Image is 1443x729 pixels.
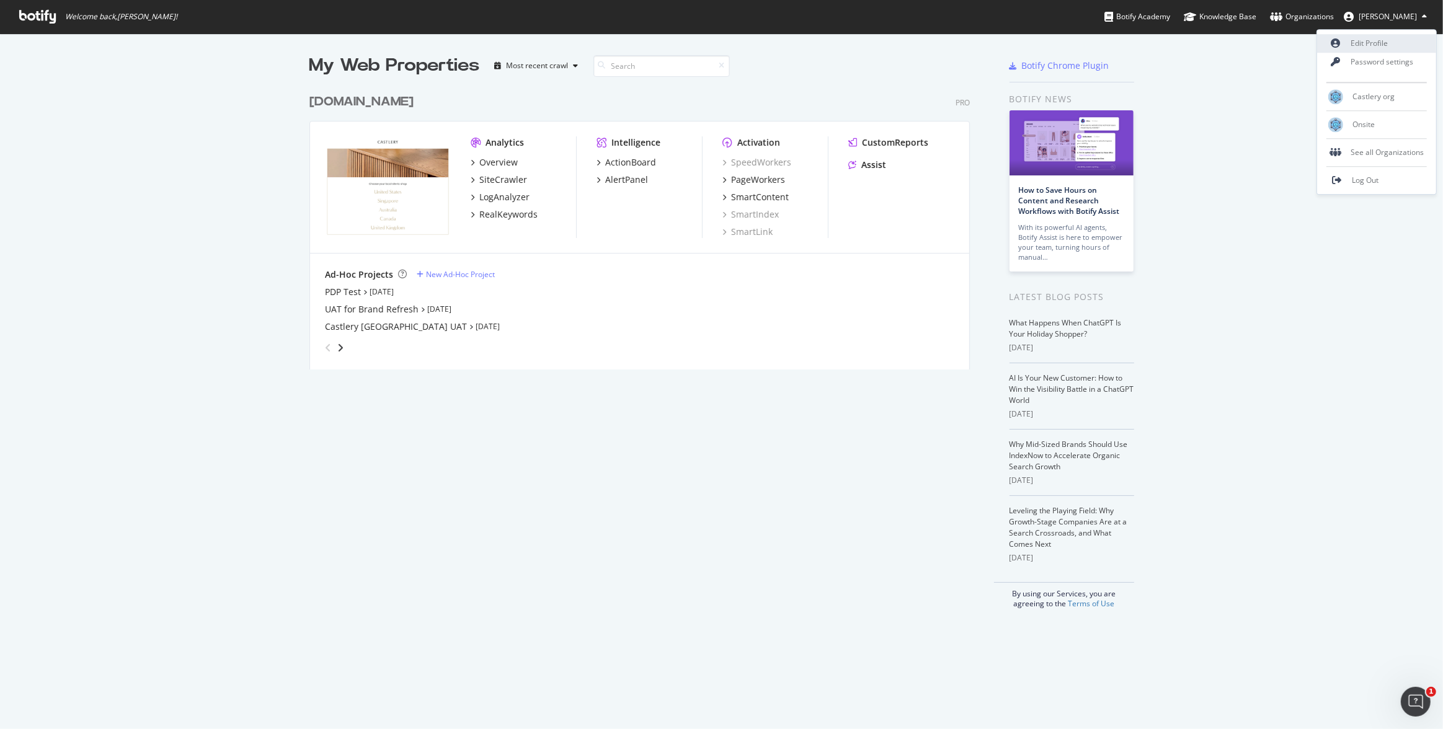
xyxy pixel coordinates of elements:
[1010,373,1134,405] a: AI Is Your New Customer: How to Win the Visibility Battle in a ChatGPT World
[1426,687,1436,697] span: 1
[65,12,177,22] span: Welcome back, [PERSON_NAME] !
[722,226,773,238] a: SmartLink
[1352,120,1375,130] span: Onsite
[1068,598,1114,609] a: Terms of Use
[1328,89,1343,104] img: Castlery org
[309,93,414,111] div: [DOMAIN_NAME]
[731,174,785,186] div: PageWorkers
[956,97,970,108] div: Pro
[1334,7,1437,27] button: [PERSON_NAME]
[597,156,656,169] a: ActionBoard
[1317,34,1436,53] a: Edit Profile
[309,93,419,111] a: [DOMAIN_NAME]
[325,286,361,298] a: PDP Test
[593,55,730,77] input: Search
[479,208,538,221] div: RealKeywords
[1010,110,1134,175] img: How to Save Hours on Content and Research Workflows with Botify Assist
[309,78,980,369] div: grid
[325,268,393,281] div: Ad-Hoc Projects
[1010,552,1134,563] div: [DATE]
[426,269,495,280] div: New Ad-Hoc Project
[486,136,524,149] div: Analytics
[722,208,779,221] a: SmartIndex
[1352,92,1395,102] span: Castlery org
[848,136,928,149] a: CustomReports
[1019,223,1124,262] div: With its powerful AI agents, Botify Assist is here to empower your team, turning hours of manual…
[320,338,336,358] div: angle-left
[1010,409,1134,420] div: [DATE]
[507,62,569,69] div: Most recent crawl
[1019,185,1120,216] a: How to Save Hours on Content and Research Workflows with Botify Assist
[471,208,538,221] a: RealKeywords
[848,159,886,171] a: Assist
[1010,317,1122,339] a: What Happens When ChatGPT Is Your Holiday Shopper?
[325,136,451,237] img: www.castlery.com
[1317,53,1436,71] a: Password settings
[994,582,1134,609] div: By using our Services, you are agreeing to the
[325,320,467,333] a: Castlery [GEOGRAPHIC_DATA] UAT
[1401,687,1431,717] iframe: Intercom live chat
[309,53,480,78] div: My Web Properties
[722,156,791,169] a: SpeedWorkers
[1359,11,1417,22] span: Purnima Balraju
[479,191,530,203] div: LogAnalyzer
[1010,439,1128,472] a: Why Mid-Sized Brands Should Use IndexNow to Accelerate Organic Search Growth
[471,174,527,186] a: SiteCrawler
[479,174,527,186] div: SiteCrawler
[1010,342,1134,353] div: [DATE]
[1010,60,1109,72] a: Botify Chrome Plugin
[1010,475,1134,486] div: [DATE]
[1022,60,1109,72] div: Botify Chrome Plugin
[1317,171,1436,190] a: Log Out
[1010,290,1134,304] div: Latest Blog Posts
[731,191,789,203] div: SmartContent
[479,156,518,169] div: Overview
[476,321,500,332] a: [DATE]
[370,286,394,297] a: [DATE]
[722,174,785,186] a: PageWorkers
[597,174,648,186] a: AlertPanel
[1184,11,1256,23] div: Knowledge Base
[1010,505,1127,549] a: Leveling the Playing Field: Why Growth-Stage Companies Are at a Search Crossroads, and What Comes...
[1270,11,1334,23] div: Organizations
[336,342,345,354] div: angle-right
[417,269,495,280] a: New Ad-Hoc Project
[1317,143,1436,162] div: See all Organizations
[611,136,660,149] div: Intelligence
[605,174,648,186] div: AlertPanel
[861,159,886,171] div: Assist
[1104,11,1170,23] div: Botify Academy
[471,191,530,203] a: LogAnalyzer
[490,56,584,76] button: Most recent crawl
[427,304,451,314] a: [DATE]
[471,156,518,169] a: Overview
[1328,117,1343,132] img: Onsite
[325,303,419,316] a: UAT for Brand Refresh
[1010,92,1134,106] div: Botify news
[737,136,780,149] div: Activation
[862,136,928,149] div: CustomReports
[722,191,789,203] a: SmartContent
[605,156,656,169] div: ActionBoard
[1352,175,1379,186] span: Log Out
